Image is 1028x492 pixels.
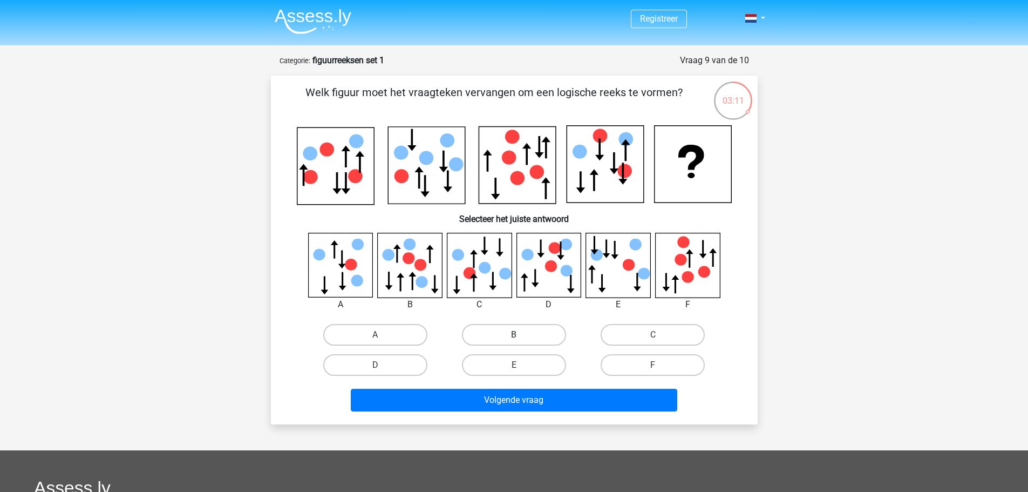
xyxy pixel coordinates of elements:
div: F [647,298,729,311]
label: A [323,324,427,346]
button: Volgende vraag [351,389,677,412]
label: F [601,354,705,376]
div: B [369,298,451,311]
div: A [300,298,382,311]
strong: figuurreeksen set 1 [312,55,384,65]
label: B [462,324,566,346]
label: D [323,354,427,376]
div: D [508,298,590,311]
label: E [462,354,566,376]
img: Assessly [275,9,351,34]
a: Registreer [640,14,678,24]
p: Welk figuur moet het vraagteken vervangen om een logische reeks te vormen? [288,84,700,117]
h6: Selecteer het juiste antwoord [288,205,740,224]
div: Vraag 9 van de 10 [680,54,749,67]
small: Categorie: [280,57,310,65]
div: C [439,298,520,311]
div: E [577,298,659,311]
label: C [601,324,705,346]
div: 03:11 [713,80,753,107]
